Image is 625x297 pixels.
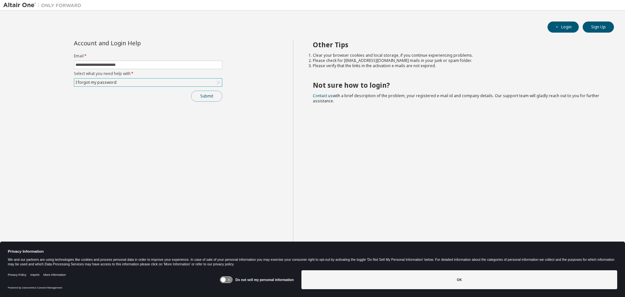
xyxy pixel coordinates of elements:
[313,53,603,58] li: Clear your browser cookies and local storage, if you continue experiencing problems.
[3,2,85,8] img: Altair One
[74,79,222,86] div: I forgot my password
[313,81,603,89] h2: Not sure how to login?
[74,53,222,59] label: Email
[313,58,603,63] li: Please check for [EMAIL_ADDRESS][DOMAIN_NAME] mails in your junk or spam folder.
[75,79,118,86] div: I forgot my password
[313,93,333,98] a: Contact us
[191,91,222,102] button: Submit
[74,40,193,46] div: Account and Login Help
[313,93,599,104] span: with a brief description of the problem, your registered e-mail id and company details. Our suppo...
[313,40,603,49] h2: Other Tips
[313,63,603,68] li: Please verify that the links in the activation e-mails are not expired.
[548,22,579,33] button: Login
[74,71,222,76] label: Select what you need help with
[583,22,614,33] button: Sign Up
